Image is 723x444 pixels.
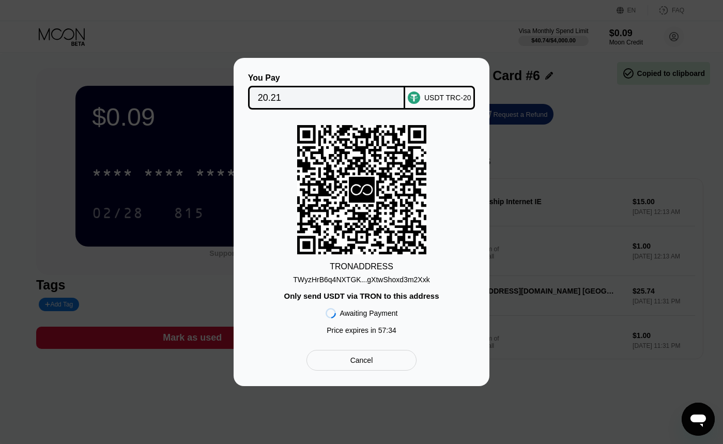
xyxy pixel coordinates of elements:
iframe: Button to launch messaging window, conversation in progress [682,403,715,436]
div: TWyzHrB6q4NXTGK...gXtwShoxd3m2Xxk [293,271,429,284]
div: Only send USDT via TRON to this address [284,292,439,300]
div: You PayUSDT TRC-20 [249,73,474,110]
span: 57 : 34 [378,326,396,334]
div: Awaiting Payment [340,309,398,317]
div: Price expires in [327,326,396,334]
div: Cancel [306,350,417,371]
div: You Pay [248,73,406,83]
div: TWyzHrB6q4NXTGK...gXtwShoxd3m2Xxk [293,275,429,284]
div: Cancel [350,356,373,365]
div: TRON ADDRESS [330,262,393,271]
div: USDT TRC-20 [424,94,471,102]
